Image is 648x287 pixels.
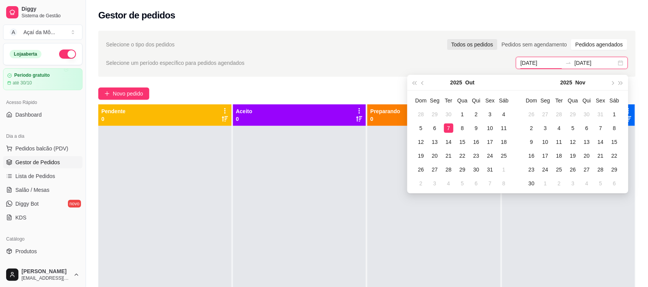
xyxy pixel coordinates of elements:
[552,163,566,176] td: 2025-11-25
[469,163,483,176] td: 2025-10-30
[580,121,594,135] td: 2025-11-06
[21,13,79,19] span: Sistema de Gestão
[430,165,440,174] div: 27
[469,94,483,107] th: Qui
[497,163,511,176] td: 2025-11-01
[428,163,442,176] td: 2025-10-27
[498,39,571,50] div: Pedidos sem agendamento
[15,158,60,166] span: Gestor de Pedidos
[483,163,497,176] td: 2025-10-31
[594,176,608,190] td: 2025-12-05
[98,9,175,21] h2: Gestor de pedidos
[456,176,469,190] td: 2025-11-05
[442,94,456,107] th: Ter
[3,266,83,284] button: [PERSON_NAME][EMAIL_ADDRESS][DOMAIN_NAME]
[472,124,481,133] div: 9
[608,94,622,107] th: Sáb
[610,124,619,133] div: 8
[483,94,497,107] th: Sex
[497,107,511,121] td: 2025-10-04
[106,40,175,49] span: Selecione o tipo dos pedidos
[566,176,580,190] td: 2025-12-03
[539,149,552,163] td: 2025-11-17
[525,94,539,107] th: Dom
[580,135,594,149] td: 2025-11-13
[15,111,42,119] span: Dashboard
[555,165,564,174] div: 25
[101,107,126,115] p: Pendente
[541,151,550,160] div: 17
[469,149,483,163] td: 2025-10-23
[486,165,495,174] div: 31
[458,137,467,147] div: 15
[456,149,469,163] td: 2025-10-22
[3,184,83,196] a: Salão / Mesas
[469,121,483,135] td: 2025-10-09
[541,124,550,133] div: 3
[499,151,509,160] div: 25
[417,137,426,147] div: 12
[580,94,594,107] th: Qui
[3,170,83,182] a: Lista de Pedidos
[458,179,467,188] div: 5
[608,176,622,190] td: 2025-12-06
[447,39,498,50] div: Todos os pedidos
[442,163,456,176] td: 2025-10-28
[499,137,509,147] div: 18
[3,245,83,257] a: Produtos
[3,233,83,245] div: Catálogo
[555,151,564,160] div: 18
[566,107,580,121] td: 2025-10-29
[428,94,442,107] th: Seg
[555,110,564,119] div: 28
[106,59,245,67] span: Selecione um período específico para pedidos agendados
[575,75,585,90] button: Nov
[428,149,442,163] td: 2025-10-20
[417,165,426,174] div: 26
[569,151,578,160] div: 19
[428,135,442,149] td: 2025-10-13
[594,135,608,149] td: 2025-11-14
[430,124,440,133] div: 6
[497,176,511,190] td: 2025-11-08
[552,176,566,190] td: 2025-12-02
[525,163,539,176] td: 2025-11-23
[483,107,497,121] td: 2025-10-03
[569,165,578,174] div: 26
[3,68,83,90] a: Período gratuitoaté 30/10
[582,179,592,188] div: 4
[15,214,26,221] span: KDS
[483,135,497,149] td: 2025-10-17
[594,107,608,121] td: 2025-10-31
[569,124,578,133] div: 5
[552,135,566,149] td: 2025-11-11
[417,124,426,133] div: 5
[596,137,605,147] div: 14
[414,121,428,135] td: 2025-10-05
[101,115,126,123] p: 0
[450,75,462,90] button: 2025
[10,50,41,58] div: Loja aberta
[414,135,428,149] td: 2025-10-12
[580,163,594,176] td: 2025-11-27
[608,121,622,135] td: 2025-11-08
[594,121,608,135] td: 2025-11-07
[566,121,580,135] td: 2025-11-05
[15,172,55,180] span: Lista de Pedidos
[3,156,83,168] a: Gestor de Pedidos
[610,179,619,188] div: 6
[236,107,253,115] p: Aceito
[552,149,566,163] td: 2025-11-18
[499,165,509,174] div: 1
[527,137,536,147] div: 9
[582,124,592,133] div: 6
[3,130,83,142] div: Dia a dia
[98,87,149,100] button: Novo pedido
[428,121,442,135] td: 2025-10-06
[430,137,440,147] div: 13
[610,151,619,160] div: 22
[610,110,619,119] div: 1
[444,137,453,147] div: 14
[414,107,428,121] td: 2025-09-28
[608,135,622,149] td: 2025-11-15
